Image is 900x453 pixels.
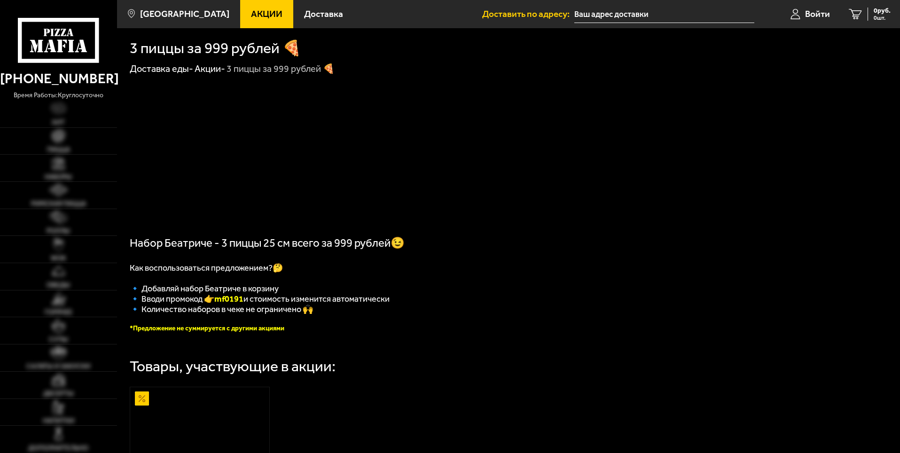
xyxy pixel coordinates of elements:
span: Римская пицца [31,200,86,207]
span: Обеды [47,281,70,288]
span: Напитки [43,417,74,424]
span: Доставить по адресу: [482,9,574,18]
div: Товары, участвующие в акции: [130,359,336,374]
span: Акции [251,9,282,18]
span: Супы [49,336,68,343]
span: WOK [51,255,66,261]
span: 🔹 Вводи промокод 👉 и стоимость изменится автоматически [130,294,390,304]
span: 0 шт. [874,15,891,21]
span: Роллы [47,227,70,234]
input: Ваш адрес доставки [574,6,754,23]
font: *Предложение не суммируется с другими акциями [130,324,284,332]
span: Хит [52,119,65,125]
span: 🔹 Добавляй набор Беатриче в корзину [130,283,279,294]
span: Как воспользоваться предложением?🤔 [130,263,283,273]
span: Десерты [43,390,74,397]
h1: 3 пиццы за 999 рублей 🍕 [130,41,301,56]
img: Акционный [135,391,149,406]
span: 🔹 Количество наборов в чеке не ограничено 🙌 [130,304,313,314]
span: Дополнительно [28,445,88,451]
b: mf0191 [214,294,243,304]
a: Доставка еды- [130,63,193,74]
span: Набор Беатриче - 3 пиццы 25 см всего за 999 рублей😉 [130,236,405,250]
span: Доставка [304,9,343,18]
span: 0 руб. [874,8,891,14]
div: 3 пиццы за 999 рублей 🍕 [227,63,335,75]
span: Салаты и закуски [26,363,90,369]
span: Горячее [45,309,72,315]
span: Войти [805,9,830,18]
span: [GEOGRAPHIC_DATA] [140,9,229,18]
a: Акции- [195,63,225,74]
span: Наборы [45,173,72,180]
span: Пицца [47,146,70,153]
